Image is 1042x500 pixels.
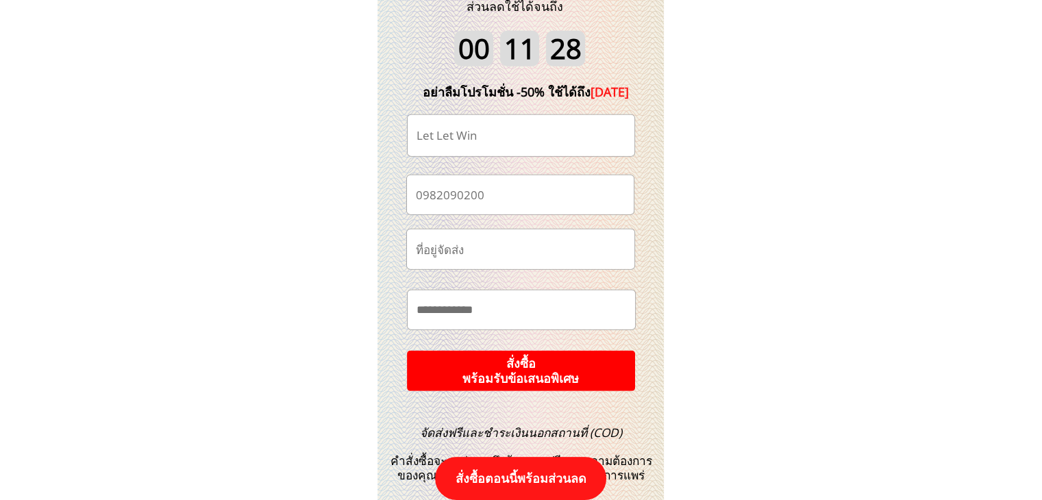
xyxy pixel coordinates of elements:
h3: คำสั่งซื้อจะถูกส่งตรงถึงบ้านคุณฟรีตามความต้องการของคุณในขณะที่ปิดมาตรฐานการป้องกันการแพร่ระบาด [382,426,660,497]
span: จัดส่งฟรีและชำระเงินนอกสถานที่ (COD) [420,425,622,440]
div: อย่าลืมโปรโมชั่น -50% ใช้ได้ถึง [402,82,650,102]
input: เบอร์โทรศัพท์ [412,175,628,214]
input: ที่อยู่จัดส่ง [412,229,629,269]
span: [DATE] [591,84,629,100]
input: ชื่อ-นามสกุล [413,115,629,156]
p: สั่งซื้อ พร้อมรับข้อเสนอพิเศษ [397,349,645,392]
